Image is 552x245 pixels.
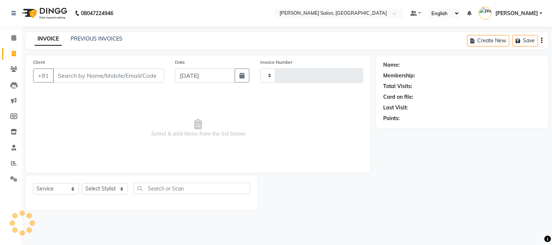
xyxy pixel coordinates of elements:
[479,7,492,20] img: madonna
[383,93,413,101] div: Card on file:
[71,35,122,42] a: PREVIOUS INVOICES
[35,32,62,46] a: INVOICE
[53,69,164,83] input: Search by Name/Mobile/Email/Code
[495,10,538,17] span: [PERSON_NAME]
[33,69,54,83] button: +91
[383,72,415,80] div: Membership:
[383,115,400,122] div: Points:
[19,3,69,24] img: logo
[33,91,363,165] span: Select & add items from the list below
[467,35,509,46] button: Create New
[512,35,538,46] button: Save
[383,61,400,69] div: Name:
[260,59,292,66] label: Invoice Number
[133,183,250,194] input: Search or Scan
[383,104,408,112] div: Last Visit:
[81,3,113,24] b: 08047224946
[33,59,45,66] label: Client
[175,59,185,66] label: Date
[383,83,412,90] div: Total Visits:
